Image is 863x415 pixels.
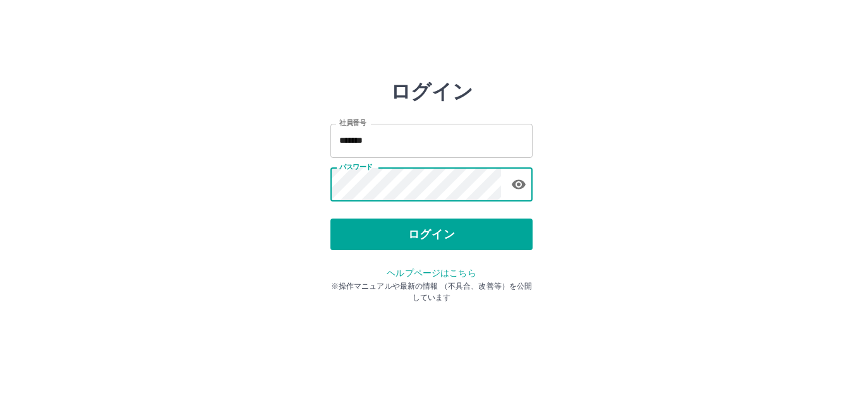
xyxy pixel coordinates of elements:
[339,162,373,172] label: パスワード
[339,118,366,128] label: 社員番号
[390,80,473,104] h2: ログイン
[387,268,476,278] a: ヘルプページはこちら
[330,280,533,303] p: ※操作マニュアルや最新の情報 （不具合、改善等）を公開しています
[330,219,533,250] button: ログイン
